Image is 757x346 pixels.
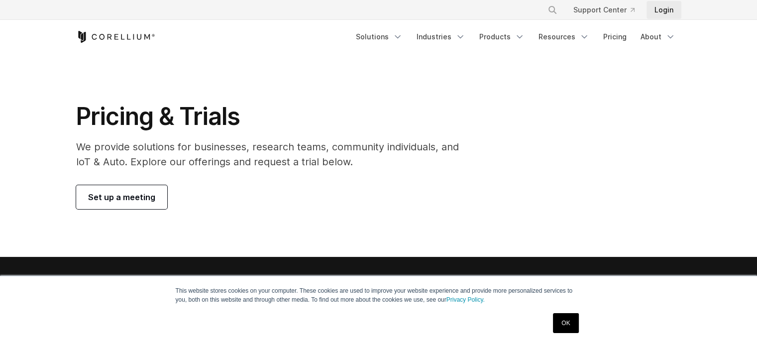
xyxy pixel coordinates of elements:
[446,296,485,303] a: Privacy Policy.
[536,1,681,19] div: Navigation Menu
[350,28,409,46] a: Solutions
[533,28,595,46] a: Resources
[76,102,473,131] h1: Pricing & Trials
[635,28,681,46] a: About
[543,1,561,19] button: Search
[597,28,633,46] a: Pricing
[350,28,681,46] div: Navigation Menu
[647,1,681,19] a: Login
[76,185,167,209] a: Set up a meeting
[411,28,471,46] a: Industries
[176,286,582,304] p: This website stores cookies on your computer. These cookies are used to improve your website expe...
[473,28,531,46] a: Products
[553,313,578,333] a: OK
[76,139,473,169] p: We provide solutions for businesses, research teams, community individuals, and IoT & Auto. Explo...
[88,191,155,203] span: Set up a meeting
[565,1,643,19] a: Support Center
[76,31,155,43] a: Corellium Home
